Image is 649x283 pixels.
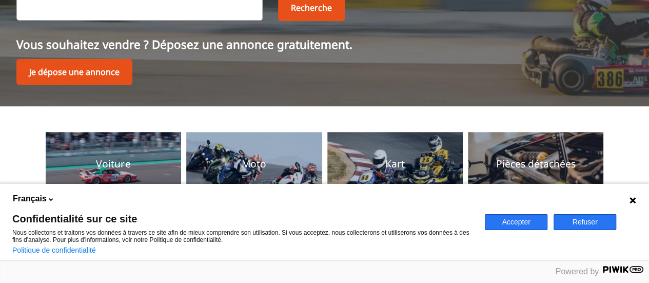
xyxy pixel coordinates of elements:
[242,157,266,171] p: Moto
[496,157,576,171] p: Pièces détachées
[556,267,599,276] span: Powered by
[327,132,463,206] a: KartKart
[385,157,405,171] p: Kart
[186,132,322,206] a: MotoMoto
[16,59,132,85] a: Je dépose une annonce
[12,246,96,254] a: Politique de confidentialité
[554,214,616,230] button: Refuser
[46,132,181,206] a: VoitureVoiture
[468,132,603,206] a: Pièces détachéesPièces détachées
[12,229,473,243] p: Nous collectons et traitons vos données à travers ce site afin de mieux comprendre son utilisatio...
[16,36,633,52] p: Vous souhaitez vendre ? Déposez une annonce gratuitement.
[485,214,547,230] button: Accepter
[96,157,130,171] p: Voiture
[12,214,473,224] span: Confidentialité sur ce site
[13,193,47,204] span: Français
